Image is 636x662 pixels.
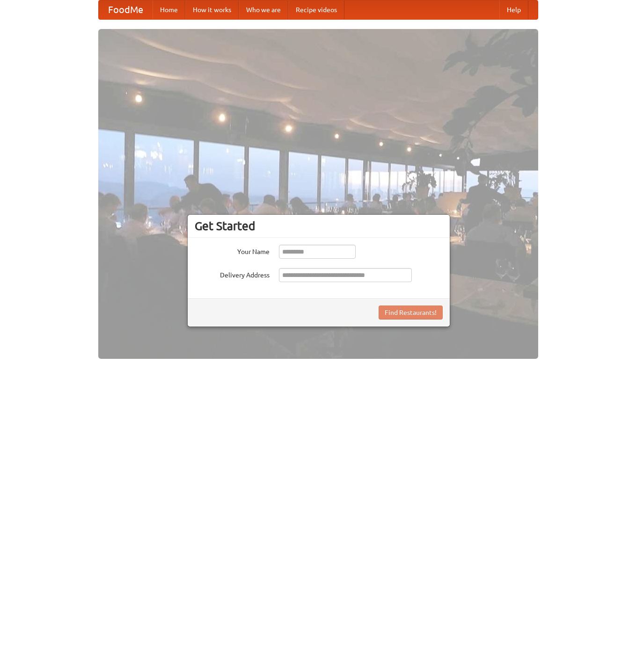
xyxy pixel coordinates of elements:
[379,306,443,320] button: Find Restaurants!
[195,268,270,280] label: Delivery Address
[153,0,185,19] a: Home
[99,0,153,19] a: FoodMe
[239,0,288,19] a: Who we are
[185,0,239,19] a: How it works
[195,219,443,233] h3: Get Started
[499,0,528,19] a: Help
[195,245,270,256] label: Your Name
[288,0,344,19] a: Recipe videos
